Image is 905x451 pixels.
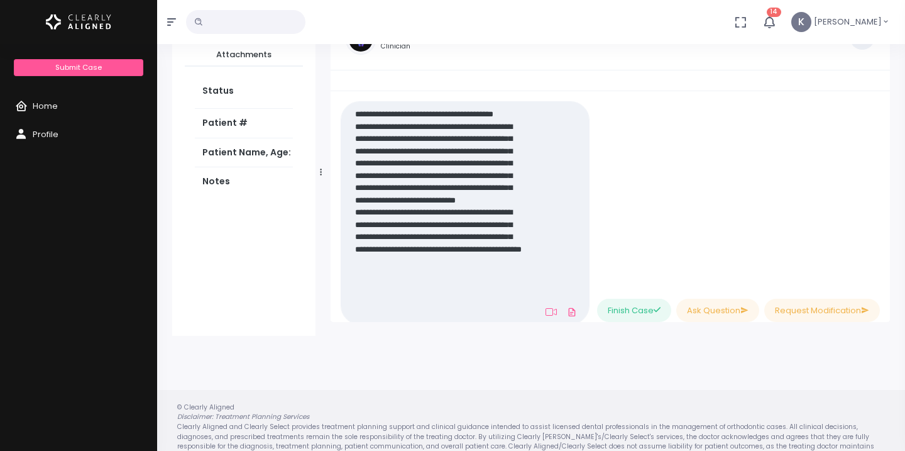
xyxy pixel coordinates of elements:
a: Add Files [564,301,579,323]
span: Profile [33,128,58,140]
th: Patient # [195,109,306,138]
img: Logo Horizontal [46,9,111,35]
span: 14 [767,8,781,17]
a: Submit Case [14,59,143,76]
button: Finish Case [597,299,671,322]
span: Submit Case [55,62,102,72]
div: scrollable content [172,9,315,336]
button: Ask Question [676,299,759,322]
span: Attachments [195,48,293,61]
span: [PERSON_NAME] [814,16,882,28]
th: Patient Name, Age: [195,138,306,167]
a: Add Loom Video [543,307,559,317]
button: Request Modification [764,299,880,322]
span: Home [33,100,58,112]
th: Status [195,77,306,109]
span: K [791,12,811,32]
small: Clinician [381,42,455,52]
em: Disclaimer: Treatment Planning Services [177,412,309,421]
